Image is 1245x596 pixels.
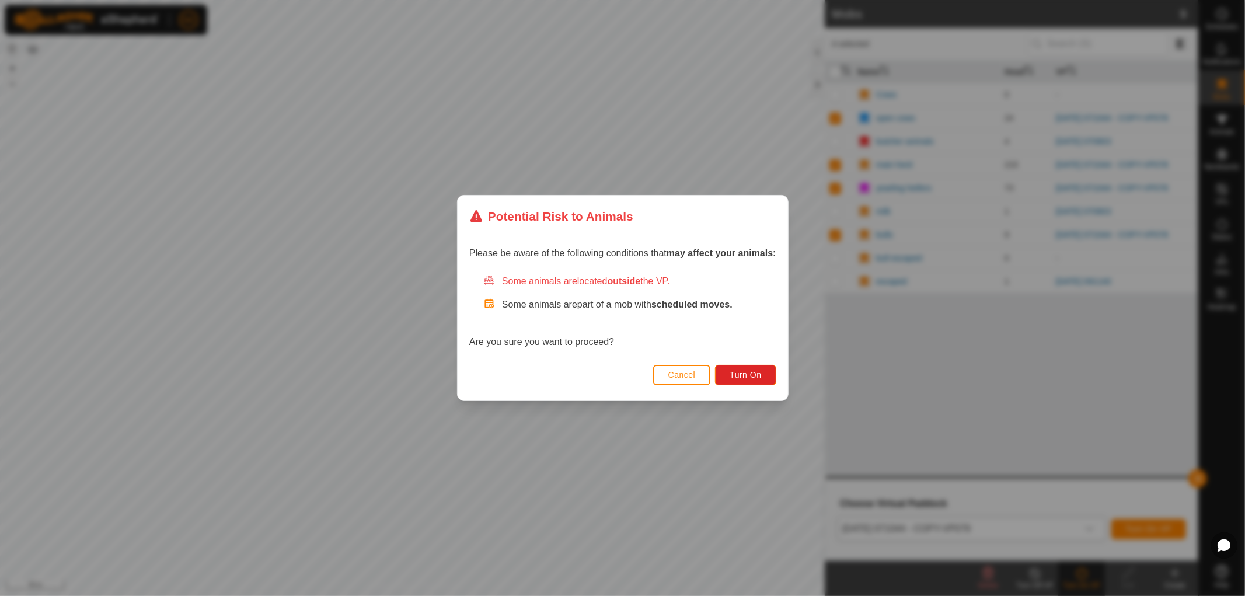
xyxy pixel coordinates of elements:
[667,248,776,258] strong: may affect your animals:
[651,299,733,309] strong: scheduled moves.
[469,248,776,258] span: Please be aware of the following conditions that
[469,274,776,349] div: Are you sure you want to proceed?
[668,370,695,379] span: Cancel
[577,299,733,309] span: part of a mob with
[715,365,776,385] button: Turn On
[502,298,776,312] p: Some animals are
[577,276,670,286] span: located the VP.
[469,207,633,225] div: Potential Risk to Animals
[653,365,710,385] button: Cancel
[483,274,776,288] div: Some animals are
[607,276,640,286] strong: outside
[730,370,761,379] span: Turn On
